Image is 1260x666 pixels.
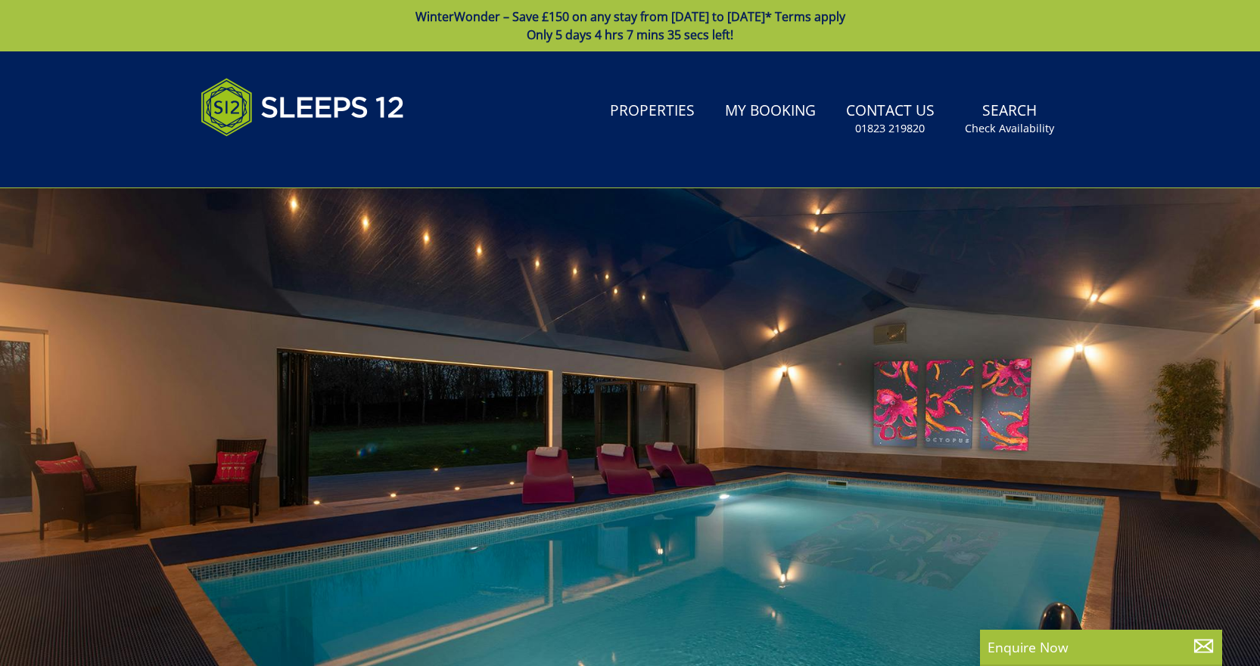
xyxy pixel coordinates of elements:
span: Only 5 days 4 hrs 7 mins 35 secs left! [527,26,733,43]
a: SearchCheck Availability [959,94,1060,144]
a: Contact Us01823 219820 [840,94,941,144]
img: Sleeps 12 [201,70,405,145]
small: 01823 219820 [855,121,925,136]
small: Check Availability [965,121,1054,136]
a: My Booking [719,94,822,129]
p: Enquire Now [988,637,1215,657]
iframe: Customer reviews powered by Trustpilot [193,154,352,167]
a: Properties [604,94,701,129]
